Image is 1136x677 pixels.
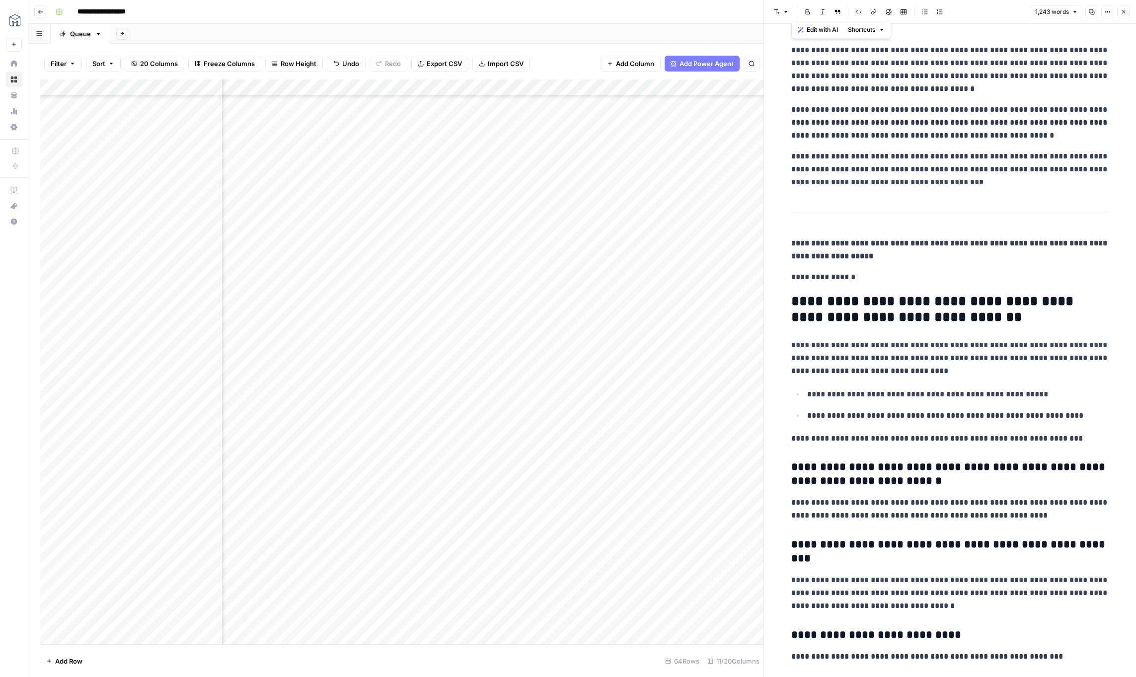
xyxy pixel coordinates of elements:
[204,59,255,69] span: Freeze Columns
[86,56,121,72] button: Sort
[6,72,22,87] a: Browse
[44,56,82,72] button: Filter
[342,59,359,69] span: Undo
[411,56,468,72] button: Export CSV
[385,59,401,69] span: Redo
[51,59,67,69] span: Filter
[188,56,261,72] button: Freeze Columns
[601,56,661,72] button: Add Column
[1035,7,1069,16] span: 1,243 words
[6,119,22,135] a: Settings
[488,59,524,69] span: Import CSV
[6,8,22,33] button: Workspace: MESA
[472,56,530,72] button: Import CSV
[6,182,22,198] a: AirOps Academy
[370,56,407,72] button: Redo
[794,23,842,36] button: Edit with AI
[55,656,82,666] span: Add Row
[6,198,22,214] button: What's new?
[807,25,838,34] span: Edit with AI
[281,59,316,69] span: Row Height
[616,59,654,69] span: Add Column
[848,25,876,34] span: Shortcuts
[6,11,24,29] img: MESA Logo
[51,24,110,44] a: Queue
[703,653,763,669] div: 11/20 Columns
[92,59,105,69] span: Sort
[140,59,178,69] span: 20 Columns
[40,653,88,669] button: Add Row
[6,214,22,229] button: Help + Support
[327,56,366,72] button: Undo
[427,59,462,69] span: Export CSV
[125,56,184,72] button: 20 Columns
[6,87,22,103] a: Your Data
[844,23,889,36] button: Shortcuts
[6,198,21,213] div: What's new?
[6,103,22,119] a: Usage
[6,56,22,72] a: Home
[661,653,703,669] div: 64 Rows
[680,59,734,69] span: Add Power Agent
[665,56,740,72] button: Add Power Agent
[1031,5,1082,18] button: 1,243 words
[265,56,323,72] button: Row Height
[70,29,91,39] div: Queue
